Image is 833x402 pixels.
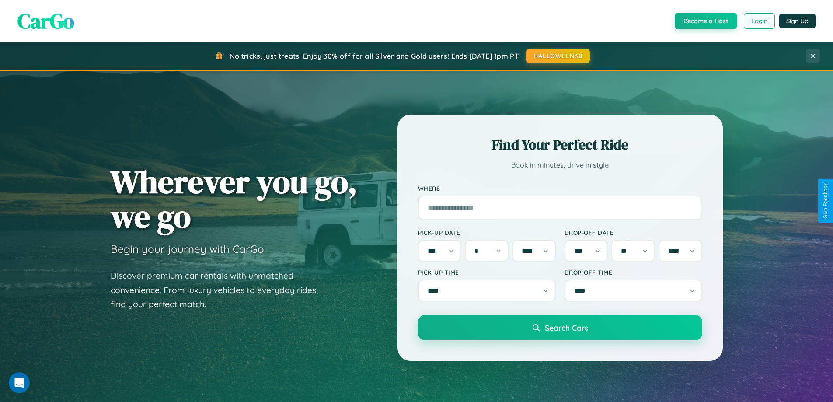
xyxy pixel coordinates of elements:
[17,7,74,35] span: CarGo
[111,242,264,255] h3: Begin your journey with CarGo
[675,13,737,29] button: Become a Host
[9,372,30,393] iframe: Intercom live chat
[545,323,588,332] span: Search Cars
[565,269,702,276] label: Drop-off Time
[418,135,702,154] h2: Find Your Perfect Ride
[418,159,702,171] p: Book in minutes, drive in style
[111,164,357,234] h1: Wherever you go, we go
[111,269,329,311] p: Discover premium car rentals with unmatched convenience. From luxury vehicles to everyday rides, ...
[418,185,702,192] label: Where
[823,183,829,219] div: Give Feedback
[230,52,520,60] span: No tricks, just treats! Enjoy 30% off for all Silver and Gold users! Ends [DATE] 1pm PT.
[779,14,816,28] button: Sign Up
[418,315,702,340] button: Search Cars
[418,269,556,276] label: Pick-up Time
[418,229,556,236] label: Pick-up Date
[565,229,702,236] label: Drop-off Date
[744,13,775,29] button: Login
[526,49,590,63] button: HALLOWEEN30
